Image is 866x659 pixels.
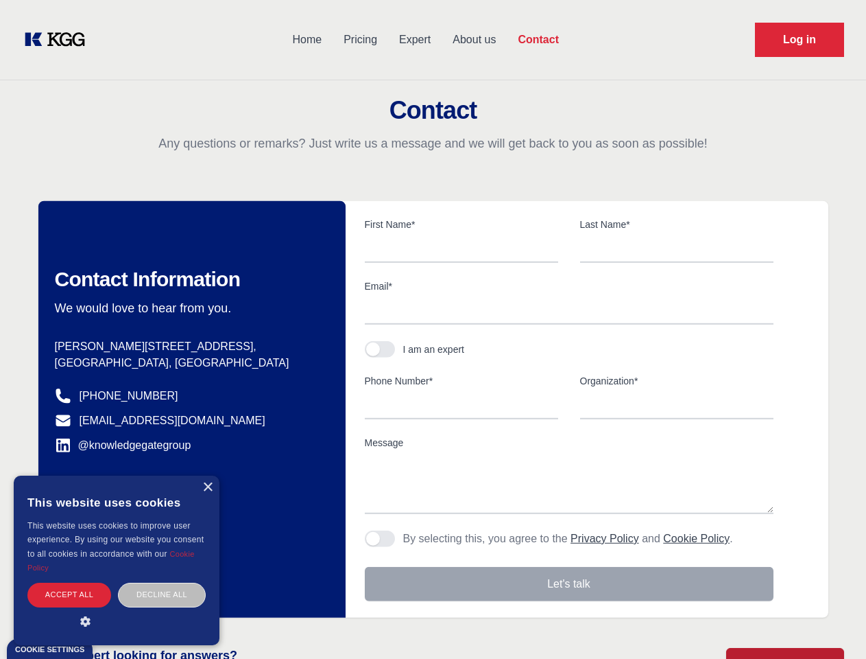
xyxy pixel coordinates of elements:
[27,550,195,572] a: Cookie Policy
[365,567,773,601] button: Let's talk
[580,218,773,231] label: Last Name*
[27,486,206,519] div: This website uses cookies
[55,355,324,371] p: [GEOGRAPHIC_DATA], [GEOGRAPHIC_DATA]
[365,374,558,388] label: Phone Number*
[15,646,84,654] div: Cookie settings
[27,521,204,559] span: This website uses cookies to improve user experience. By using our website you consent to all coo...
[80,388,178,404] a: [PHONE_NUMBER]
[580,374,773,388] label: Organization*
[333,22,388,58] a: Pricing
[797,593,866,659] iframe: Chat Widget
[55,437,191,454] a: @knowledgegategroup
[202,483,213,493] div: Close
[118,583,206,607] div: Decline all
[365,279,773,293] label: Email*
[16,97,850,124] h2: Contact
[365,218,558,231] label: First Name*
[55,267,324,292] h2: Contact Information
[27,583,111,607] div: Accept all
[403,531,733,547] p: By selecting this, you agree to the and .
[507,22,570,58] a: Contact
[365,436,773,450] label: Message
[755,23,844,57] a: Request Demo
[281,22,333,58] a: Home
[403,343,465,356] div: I am an expert
[16,135,850,152] p: Any questions or remarks? Just write us a message and we will get back to you as soon as possible!
[22,29,96,51] a: KOL Knowledge Platform: Talk to Key External Experts (KEE)
[442,22,507,58] a: About us
[570,533,639,544] a: Privacy Policy
[663,533,730,544] a: Cookie Policy
[388,22,442,58] a: Expert
[80,413,265,429] a: [EMAIL_ADDRESS][DOMAIN_NAME]
[55,338,324,355] p: [PERSON_NAME][STREET_ADDRESS],
[55,300,324,316] p: We would love to hear from you.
